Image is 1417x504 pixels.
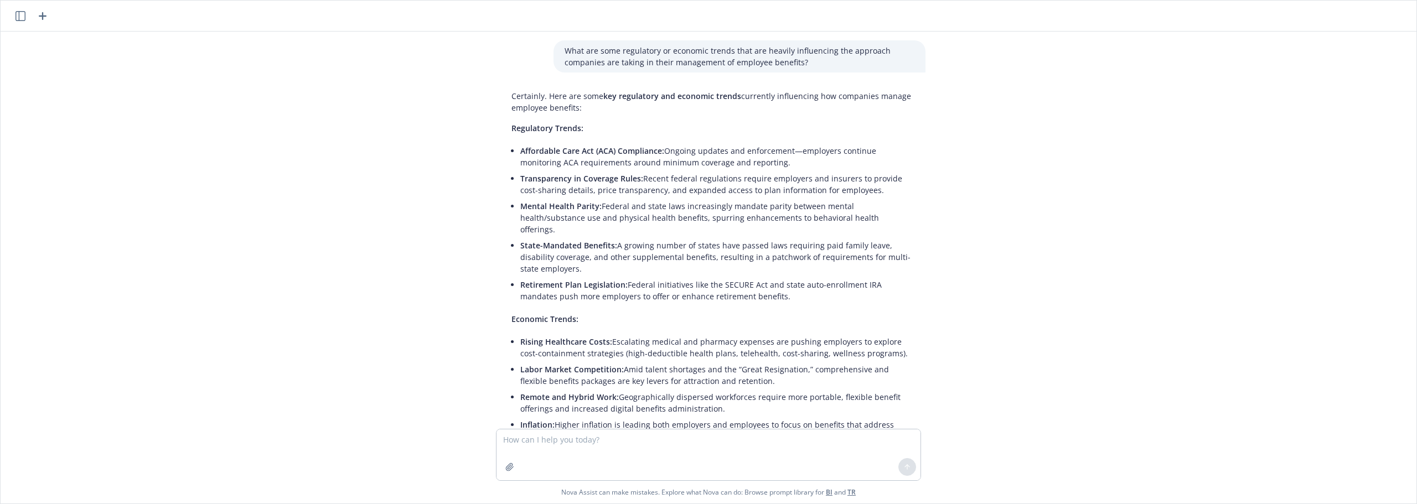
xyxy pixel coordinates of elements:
[520,237,914,277] li: A growing number of states have passed laws requiring paid family leave, disability coverage, and...
[520,389,914,417] li: Geographically dispersed workforces require more portable, flexible benefit offerings and increas...
[520,392,619,402] span: Remote and Hybrid Work:
[520,334,914,361] li: Escalating medical and pharmacy expenses are pushing employers to explore cost-containment strate...
[520,279,628,290] span: Retirement Plan Legislation:
[603,91,741,101] span: key regulatory and economic trends
[520,143,914,170] li: Ongoing updates and enforcement—employers continue monitoring ACA requirements around minimum cov...
[561,481,856,503] span: Nova Assist can make mistakes. Explore what Nova can do: Browse prompt library for and
[520,336,612,347] span: Rising Healthcare Costs:
[520,198,914,237] li: Federal and state laws increasingly mandate parity between mental health/substance use and physic...
[520,173,643,184] span: Transparency in Coverage Rules:
[520,201,602,211] span: Mental Health Parity:
[511,314,578,324] span: Economic Trends:
[511,90,914,113] p: Certainly. Here are some currently influencing how companies manage employee benefits:
[520,146,664,156] span: Affordable Care Act (ACA) Compliance:
[847,487,856,497] a: TR
[520,419,555,430] span: Inflation:
[520,277,914,304] li: Federal initiatives like the SECURE Act and state auto-enrollment IRA mandates push more employer...
[826,487,832,497] a: BI
[520,240,617,251] span: State-Mandated Benefits:
[565,45,914,68] p: What are some regulatory or economic trends that are heavily influencing the approach companies a...
[511,123,583,133] span: Regulatory Trends:
[520,170,914,198] li: Recent federal regulations require employers and insurers to provide cost-sharing details, price ...
[520,417,914,444] li: Higher inflation is leading both employers and employees to focus on benefits that address financ...
[520,364,624,375] span: Labor Market Competition:
[520,361,914,389] li: Amid talent shortages and the “Great Resignation,” comprehensive and flexible benefits packages a...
